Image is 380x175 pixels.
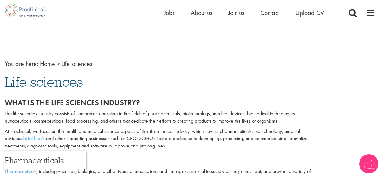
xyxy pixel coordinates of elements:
span: Life sciences [5,73,83,91]
span: Life sciences [61,60,92,68]
h3: Pharmaceuticals [5,156,312,164]
p: At Proclinical, we focus on the health and medical science aspects of the life sciences industry,... [5,128,312,150]
a: Pharmaceuticals [5,168,36,175]
a: About us [191,9,212,17]
p: The life sciences industry consists of companies operating in the fields of pharmaceuticals, biot... [5,110,312,125]
a: Jobs [164,9,175,17]
h2: What is the life sciences industry? [5,99,312,107]
img: Chatbot [359,154,378,173]
iframe: reCAPTCHA [4,151,86,171]
span: > [57,60,60,68]
a: digital health [21,135,46,142]
a: Contact [260,9,279,17]
span: You are here: [5,60,38,68]
a: breadcrumb link [40,60,55,68]
a: Join us [228,9,244,17]
a: Upload CV [295,9,324,17]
